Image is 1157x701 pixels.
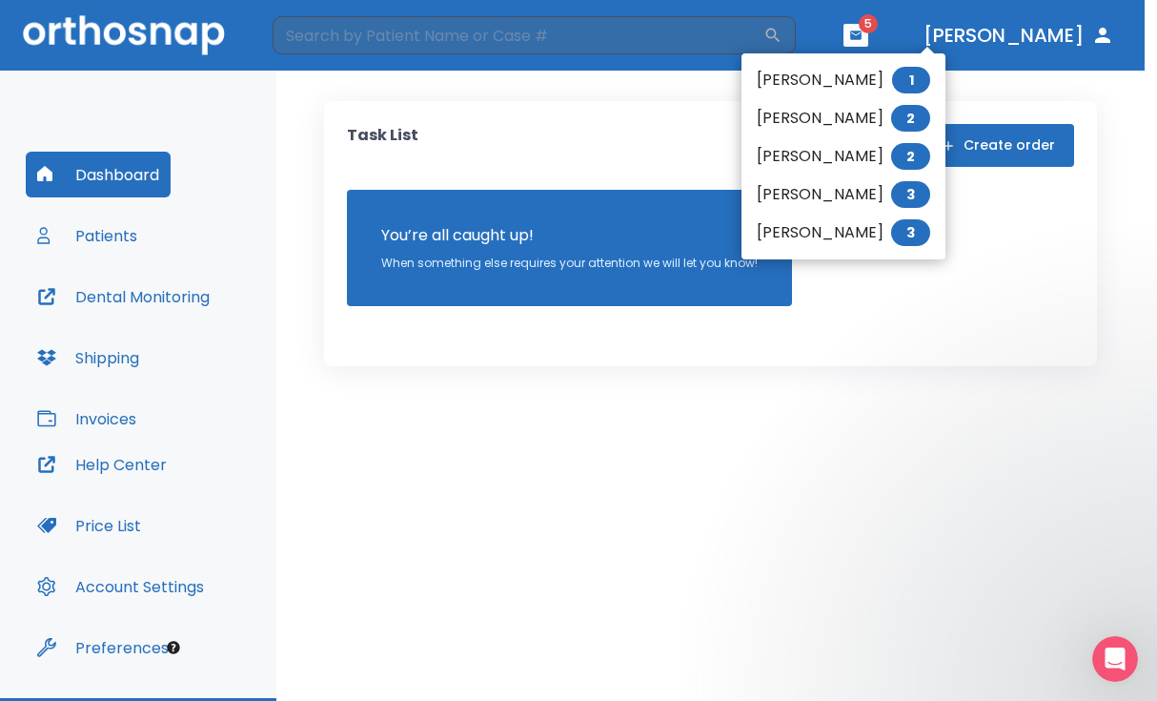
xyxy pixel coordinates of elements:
[741,61,945,99] li: [PERSON_NAME]
[741,175,945,214] li: [PERSON_NAME]
[892,67,930,93] span: 1
[891,181,930,208] span: 3
[1092,636,1138,682] iframe: Intercom live chat
[741,137,945,175] li: [PERSON_NAME]
[741,99,945,137] li: [PERSON_NAME]
[891,105,930,132] span: 2
[891,143,930,170] span: 2
[891,219,930,246] span: 3
[741,214,945,252] li: [PERSON_NAME]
